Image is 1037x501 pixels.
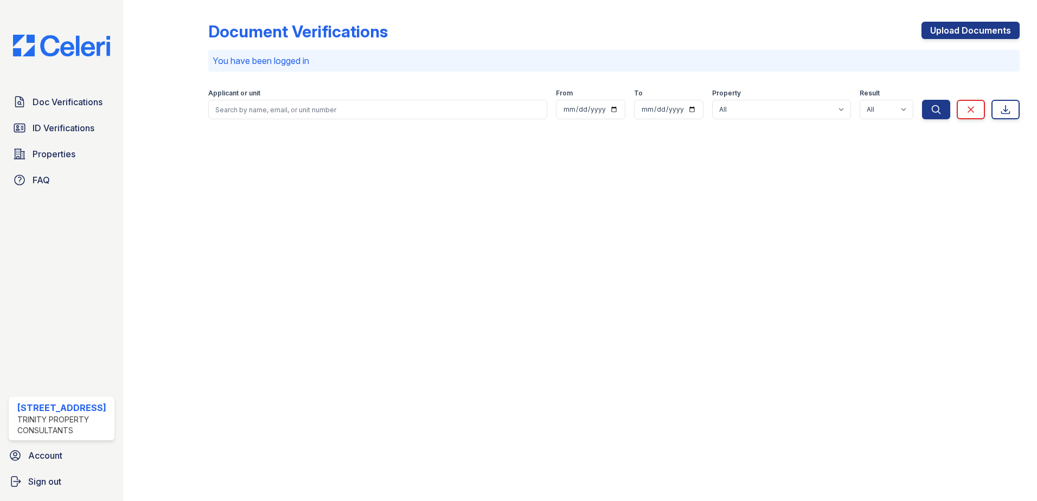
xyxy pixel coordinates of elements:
a: Doc Verifications [9,91,114,113]
a: Properties [9,143,114,165]
span: ID Verifications [33,121,94,134]
input: Search by name, email, or unit number [208,100,547,119]
a: ID Verifications [9,117,114,139]
span: Properties [33,147,75,160]
span: Sign out [28,475,61,488]
span: Account [28,449,62,462]
span: Doc Verifications [33,95,103,108]
p: You have been logged in [213,54,1015,67]
label: To [634,89,643,98]
div: Trinity Property Consultants [17,414,110,436]
label: From [556,89,573,98]
a: FAQ [9,169,114,191]
label: Result [860,89,880,98]
div: [STREET_ADDRESS] [17,401,110,414]
span: FAQ [33,174,50,187]
img: CE_Logo_Blue-a8612792a0a2168367f1c8372b55b34899dd931a85d93a1a3d3e32e68fde9ad4.png [4,35,119,56]
a: Upload Documents [921,22,1020,39]
label: Property [712,89,741,98]
div: Document Verifications [208,22,388,41]
label: Applicant or unit [208,89,260,98]
a: Sign out [4,471,119,492]
a: Account [4,445,119,466]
